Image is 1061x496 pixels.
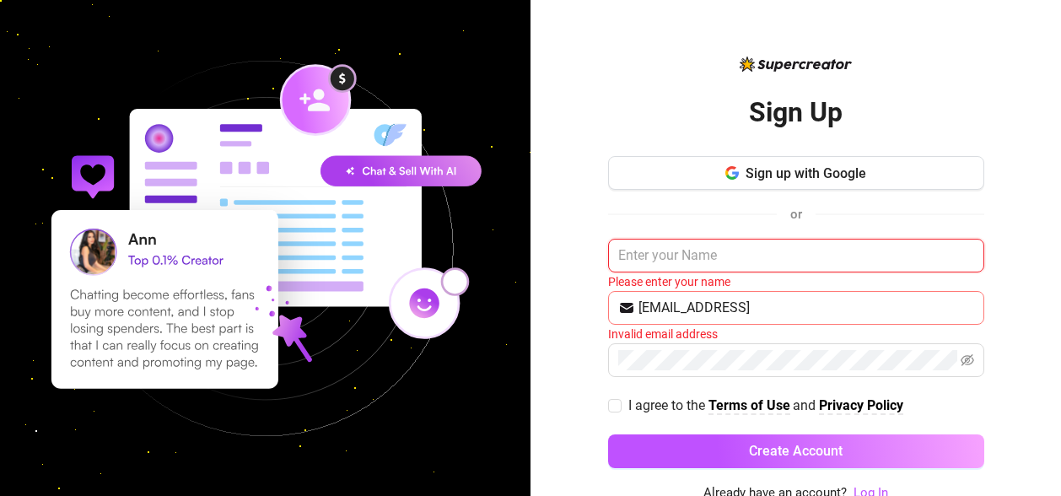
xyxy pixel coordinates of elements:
[819,397,903,415] a: Privacy Policy
[608,239,984,272] input: Enter your Name
[740,57,852,72] img: logo-BBDzfeDw.svg
[749,443,843,459] span: Create Account
[608,325,984,343] div: Invalid email address
[628,397,708,413] span: I agree to the
[638,298,974,318] input: Your email
[749,95,843,130] h2: Sign Up
[608,434,984,468] button: Create Account
[708,397,790,413] strong: Terms of Use
[819,397,903,413] strong: Privacy Policy
[608,272,984,291] div: Please enter your name
[961,353,974,367] span: eye-invisible
[746,165,866,181] span: Sign up with Google
[708,397,790,415] a: Terms of Use
[793,397,819,413] span: and
[608,156,984,190] button: Sign up with Google
[790,207,802,222] span: or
